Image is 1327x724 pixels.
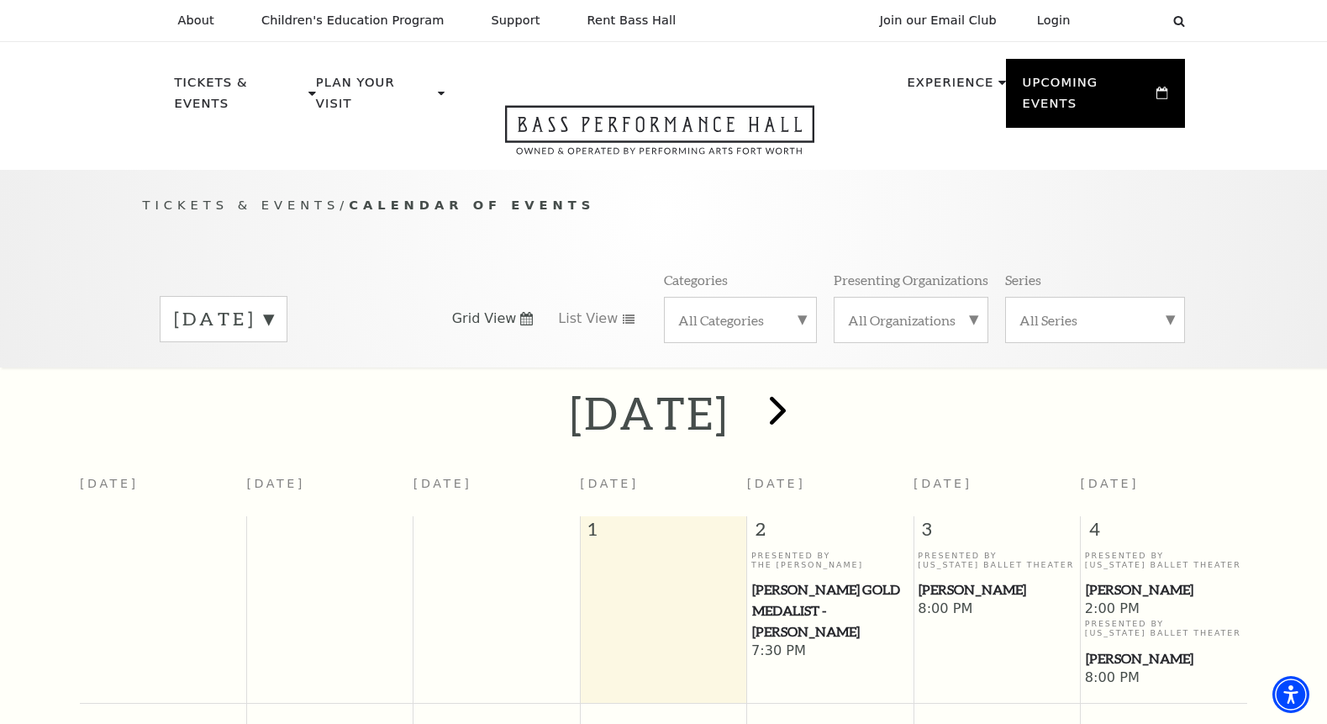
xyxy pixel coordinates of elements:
th: [DATE] [413,467,580,516]
p: Rent Bass Hall [587,13,677,28]
span: [DATE] [1081,477,1140,490]
th: [DATE] [246,467,413,516]
p: Categories [664,271,728,288]
select: Select: [1098,13,1157,29]
span: 8:00 PM [1085,669,1243,688]
span: 2 [747,516,913,550]
label: [DATE] [174,306,273,332]
label: All Organizations [848,311,974,329]
span: [PERSON_NAME] Gold Medalist - [PERSON_NAME] [752,579,908,642]
span: 1 [581,516,746,550]
span: Calendar of Events [349,198,595,212]
p: / [143,195,1185,216]
p: Presented By [US_STATE] Ballet Theater [918,551,1076,570]
span: [DATE] [580,477,639,490]
span: Tickets & Events [143,198,340,212]
span: 3 [914,516,1080,550]
a: Open this option [445,105,875,170]
th: [DATE] [80,467,246,516]
span: List View [558,309,618,328]
span: [PERSON_NAME] [1086,579,1242,600]
p: Series [1005,271,1041,288]
p: Tickets & Events [175,72,305,124]
span: 2:00 PM [1085,600,1243,619]
label: All Series [1019,311,1171,329]
p: Upcoming Events [1023,72,1153,124]
p: About [178,13,214,28]
h2: [DATE] [570,386,729,440]
p: Presented By The [PERSON_NAME] [751,551,909,570]
p: Presenting Organizations [834,271,988,288]
span: [PERSON_NAME] [919,579,1075,600]
span: 8:00 PM [918,600,1076,619]
p: Plan Your Visit [316,72,434,124]
span: [PERSON_NAME] [1086,648,1242,669]
span: 7:30 PM [751,642,909,661]
p: Experience [907,72,993,103]
span: [DATE] [747,477,806,490]
label: All Categories [678,311,803,329]
p: Presented By [US_STATE] Ballet Theater [1085,619,1243,638]
p: Children's Education Program [261,13,445,28]
span: 4 [1081,516,1247,550]
span: Grid View [452,309,517,328]
span: [DATE] [914,477,972,490]
p: Support [492,13,540,28]
p: Presented By [US_STATE] Ballet Theater [1085,551,1243,570]
div: Accessibility Menu [1272,676,1309,713]
button: next [745,383,806,443]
